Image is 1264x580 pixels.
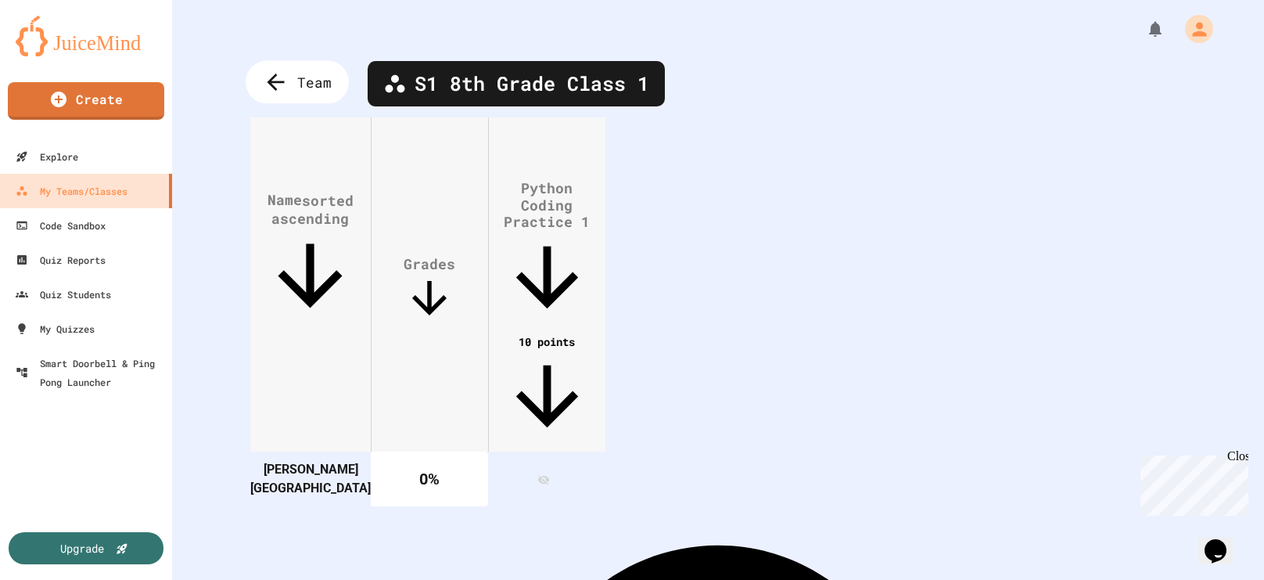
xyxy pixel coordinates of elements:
div: Smart Doorbell & Ping Pong Launcher [16,354,166,391]
div: Code Sandbox [16,216,106,235]
div: My Quizzes [16,319,95,338]
div: Explore [16,147,78,166]
div: My Teams/Classes [16,182,127,200]
iframe: chat widget [1134,449,1248,516]
div: Chat with us now!Close [6,6,108,99]
img: logo-orange.svg [16,16,156,56]
span: Team [297,72,332,92]
div: Quiz Reports [16,250,106,269]
div: Quiz Students [16,285,111,304]
span: S1 8th Grade Class 1 [415,69,649,99]
a: Create [8,82,164,120]
iframe: chat widget [1198,517,1248,564]
th: 0 % [371,452,488,506]
span: Namesorted ascending [262,192,359,325]
span: Grades [404,256,455,325]
div: My Account [1169,11,1217,47]
span: 10 points [501,334,594,444]
div: My Notifications [1117,16,1169,42]
span: Python Coding Practice 1 [501,180,594,324]
th: [PERSON_NAME][GEOGRAPHIC_DATA] [250,452,371,506]
span: sorted ascending [271,191,354,228]
div: Upgrade [60,540,104,557]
